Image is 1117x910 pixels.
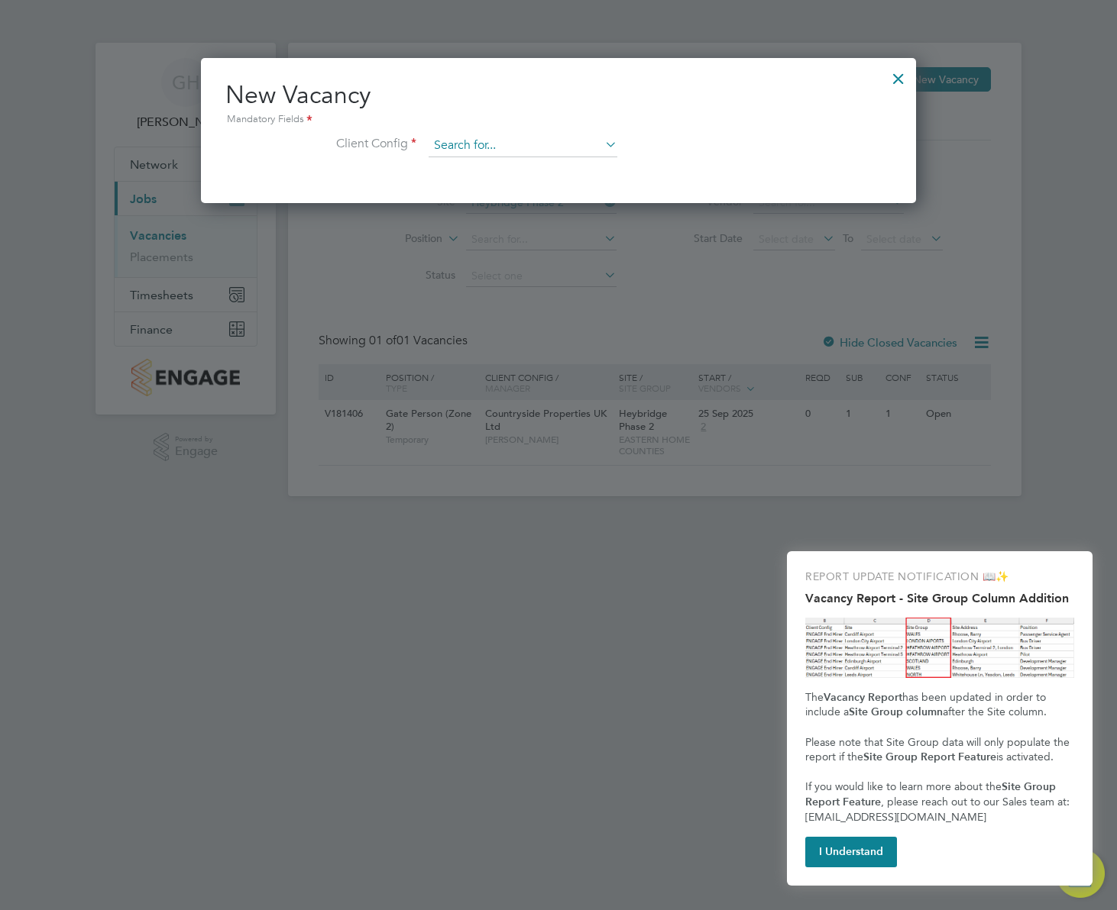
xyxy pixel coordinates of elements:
[996,750,1054,763] span: is activated.
[805,795,1073,824] span: , please reach out to our Sales team at: [EMAIL_ADDRESS][DOMAIN_NAME]
[225,79,892,128] h2: New Vacancy
[787,551,1093,886] div: Vacancy Report - Site Group Column Addition
[805,780,1059,808] strong: Site Group Report Feature
[805,736,1073,764] span: Please note that Site Group data will only populate the report if the
[805,837,897,867] button: I Understand
[805,691,1049,719] span: has been updated in order to include a
[805,570,1074,585] p: REPORT UPDATE NOTIFICATION 📖✨
[805,691,824,704] span: The
[943,705,1047,718] span: after the Site column.
[805,591,1074,605] h2: Vacancy Report - Site Group Column Addition
[863,750,996,763] strong: Site Group Report Feature
[824,691,902,704] strong: Vacancy Report
[225,111,892,128] div: Mandatory Fields
[225,136,416,152] label: Client Config
[849,705,943,718] strong: Site Group column
[805,780,1002,793] span: If you would like to learn more about the
[429,134,617,157] input: Search for...
[805,618,1074,678] img: Site Group Column in Vacancy Report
